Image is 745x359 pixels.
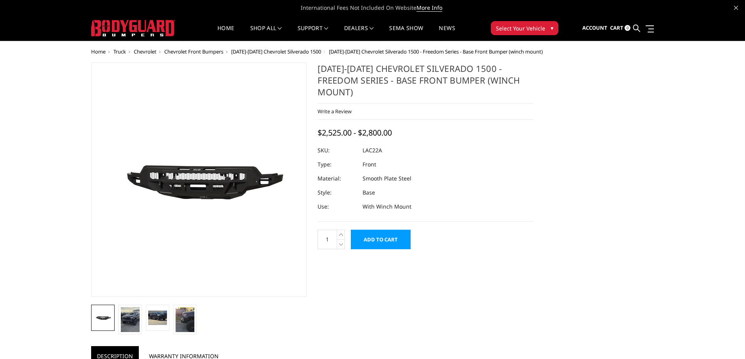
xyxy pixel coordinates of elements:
[91,63,307,297] a: 2022-2025 Chevrolet Silverado 1500 - Freedom Series - Base Front Bumper (winch mount)
[176,307,194,332] img: 2022-2025 Chevrolet Silverado 1500 - Freedom Series - Base Front Bumper (winch mount)
[217,25,234,41] a: Home
[318,171,357,186] dt: Material:
[91,20,175,36] img: BODYGUARD BUMPERS
[551,24,553,32] span: ▾
[329,48,543,55] span: [DATE]-[DATE] Chevrolet Silverado 1500 - Freedom Series - Base Front Bumper (winch mount)
[318,108,352,115] a: Write a Review
[318,186,357,200] dt: Style:
[231,48,321,55] a: [DATE]-[DATE] Chevrolet Silverado 1500
[134,48,156,55] a: Chevrolet
[363,200,411,214] dd: With Winch Mount
[164,48,223,55] a: Chevrolet Front Bumpers
[625,25,630,31] span: 0
[318,127,392,138] span: $2,525.00 - $2,800.00
[318,200,357,214] dt: Use:
[121,307,140,332] img: 2022-2025 Chevrolet Silverado 1500 - Freedom Series - Base Front Bumper (winch mount)
[389,25,423,41] a: SEMA Show
[496,24,545,32] span: Select Your Vehicle
[318,143,357,157] dt: SKU:
[363,171,411,186] dd: Smooth Plate Steel
[344,25,374,41] a: Dealers
[363,143,382,157] dd: LAC22A
[582,18,607,39] a: Account
[491,21,558,35] button: Select Your Vehicle
[439,25,455,41] a: News
[351,230,411,249] input: Add to Cart
[91,48,106,55] a: Home
[250,25,282,41] a: shop all
[363,157,376,171] dd: Front
[318,157,357,171] dt: Type:
[148,311,167,325] img: 2022-2025 Chevrolet Silverado 1500 - Freedom Series - Base Front Bumper (winch mount)
[610,18,630,39] a: Cart 0
[93,313,112,323] img: 2022-2025 Chevrolet Silverado 1500 - Freedom Series - Base Front Bumper (winch mount)
[298,25,329,41] a: Support
[582,24,607,31] span: Account
[363,186,375,200] dd: Base
[610,24,623,31] span: Cart
[113,48,126,55] a: Truck
[101,125,296,234] img: 2022-2025 Chevrolet Silverado 1500 - Freedom Series - Base Front Bumper (winch mount)
[318,63,533,104] h1: [DATE]-[DATE] Chevrolet Silverado 1500 - Freedom Series - Base Front Bumper (winch mount)
[416,4,442,12] a: More Info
